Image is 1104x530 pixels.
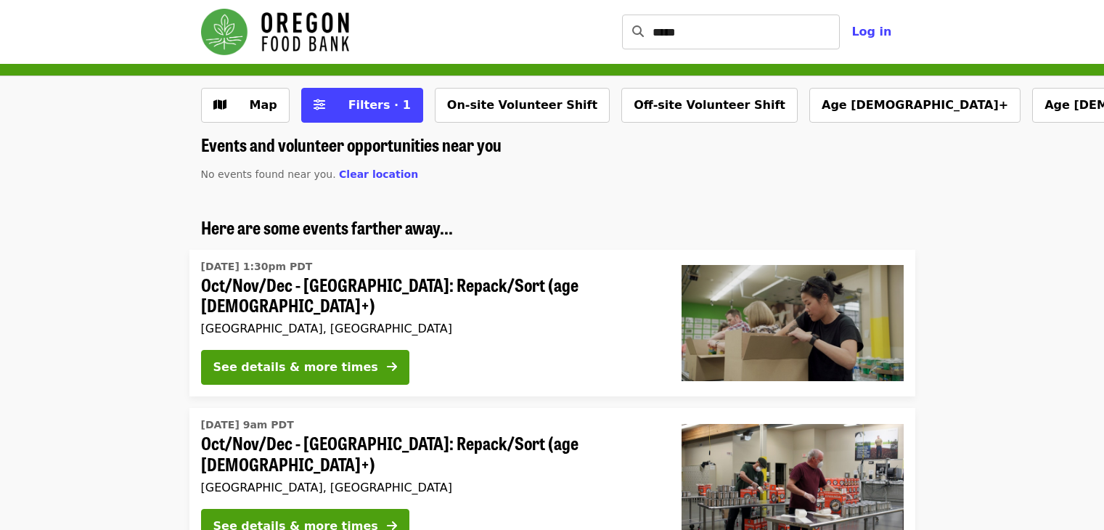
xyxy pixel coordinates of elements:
span: Oct/Nov/Dec - [GEOGRAPHIC_DATA]: Repack/Sort (age [DEMOGRAPHIC_DATA]+) [201,274,658,317]
a: See details for "Oct/Nov/Dec - Portland: Repack/Sort (age 8+)" [189,250,915,397]
button: Log in [840,17,903,46]
div: See details & more times [213,359,378,376]
i: arrow-right icon [387,360,397,374]
span: Oct/Nov/Dec - [GEOGRAPHIC_DATA]: Repack/Sort (age [DEMOGRAPHIC_DATA]+) [201,433,658,475]
button: Off-site Volunteer Shift [621,88,798,123]
i: search icon [632,25,644,38]
span: Map [250,98,277,112]
span: No events found near you. [201,168,336,180]
span: Clear location [339,168,418,180]
span: Here are some events farther away... [201,214,453,240]
img: Oct/Nov/Dec - Portland: Repack/Sort (age 8+) organized by Oregon Food Bank [682,265,904,381]
i: map icon [213,98,226,112]
button: Show map view [201,88,290,123]
img: Oregon Food Bank - Home [201,9,349,55]
span: Filters · 1 [348,98,411,112]
time: [DATE] 1:30pm PDT [201,259,313,274]
button: See details & more times [201,350,409,385]
time: [DATE] 9am PDT [201,417,294,433]
button: Age [DEMOGRAPHIC_DATA]+ [809,88,1021,123]
span: Events and volunteer opportunities near you [201,131,502,157]
div: [GEOGRAPHIC_DATA], [GEOGRAPHIC_DATA] [201,322,658,335]
div: [GEOGRAPHIC_DATA], [GEOGRAPHIC_DATA] [201,481,658,494]
button: Filters (1 selected) [301,88,423,123]
i: sliders-h icon [314,98,325,112]
button: On-site Volunteer Shift [435,88,610,123]
span: Log in [851,25,891,38]
input: Search [653,15,840,49]
button: Clear location [339,167,418,182]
